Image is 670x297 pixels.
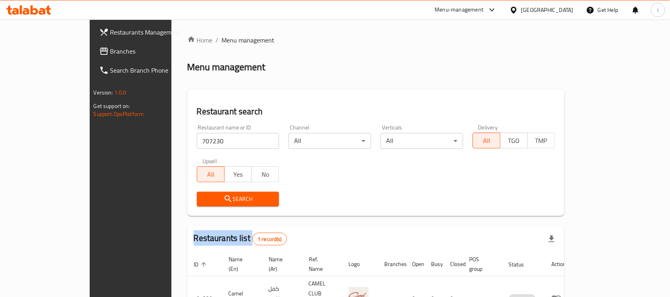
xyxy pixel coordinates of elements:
[406,252,425,276] th: Open
[253,235,287,243] span: 1 record(s)
[289,133,371,149] div: All
[542,229,561,249] div: Export file
[93,42,202,61] a: Branches
[473,133,501,148] button: All
[528,133,555,148] button: TMP
[478,125,498,130] label: Delivery
[94,87,113,98] span: Version:
[197,192,279,206] button: Search
[202,158,217,164] label: Upsell
[94,109,144,119] a: Support.OpsPlatform
[110,27,195,37] span: Restaurants Management
[194,232,287,245] h2: Restaurants list
[381,133,463,149] div: All
[545,252,573,276] th: Action
[509,260,535,269] span: Status
[435,5,484,15] div: Menu-management
[222,35,275,45] span: Menu management
[114,87,127,98] span: 1.0.0
[309,255,333,274] span: Ref. Name
[378,252,406,276] th: Branches
[228,169,249,180] span: Yes
[216,35,219,45] li: /
[444,252,463,276] th: Closed
[197,133,279,149] input: Search for restaurant name or ID..
[110,66,195,75] span: Search Branch Phone
[93,23,202,42] a: Restaurants Management
[187,61,266,73] h2: Menu management
[203,194,273,204] span: Search
[94,101,130,111] span: Get support on:
[229,255,253,274] span: Name (En)
[504,135,525,147] span: TGO
[255,169,276,180] span: No
[425,252,444,276] th: Busy
[269,255,293,274] span: Name (Ar)
[657,6,658,14] span: i
[187,35,565,45] nav: breadcrumb
[197,106,555,118] h2: Restaurant search
[343,252,378,276] th: Logo
[251,166,279,182] button: No
[476,135,497,147] span: All
[224,166,252,182] button: Yes
[200,169,221,180] span: All
[500,133,528,148] button: TGO
[93,61,202,80] a: Search Branch Phone
[531,135,552,147] span: TMP
[252,233,287,245] div: Total records count
[110,46,195,56] span: Branches
[194,260,209,269] span: ID
[197,166,225,182] button: All
[521,6,574,14] div: [GEOGRAPHIC_DATA]
[470,255,493,274] span: POS group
